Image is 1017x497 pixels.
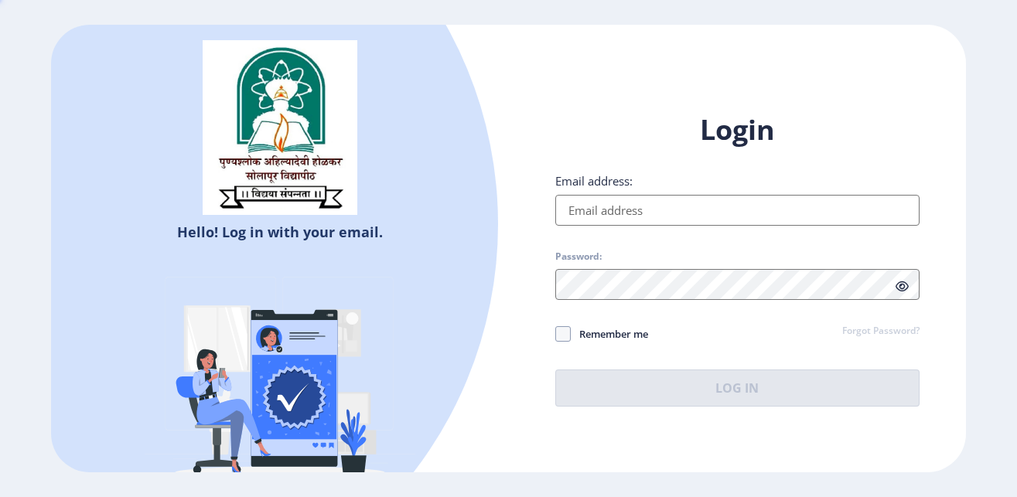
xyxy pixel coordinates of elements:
input: Email address [555,195,920,226]
button: Log In [555,369,920,407]
label: Password: [555,250,602,263]
label: Email address: [555,173,633,189]
h1: Login [555,111,920,148]
a: Forgot Password? [842,325,920,339]
img: sulogo.png [203,40,357,215]
span: Remember me [571,325,648,343]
